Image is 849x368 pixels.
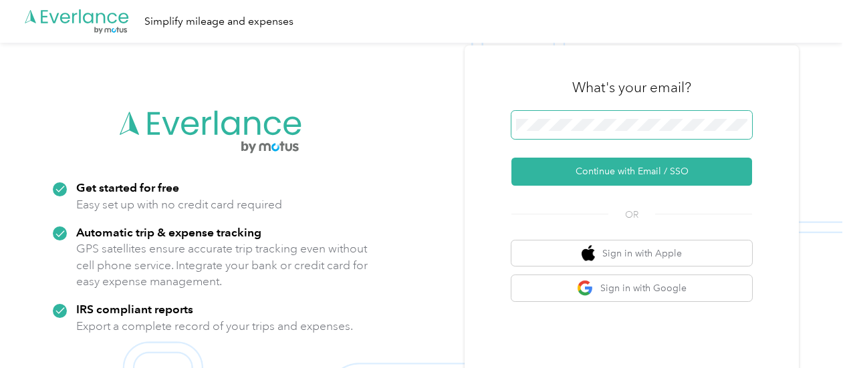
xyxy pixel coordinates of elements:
strong: IRS compliant reports [76,302,193,316]
button: google logoSign in with Google [511,275,752,301]
div: Simplify mileage and expenses [144,13,293,30]
strong: Get started for free [76,180,179,194]
button: Continue with Email / SSO [511,158,752,186]
strong: Automatic trip & expense tracking [76,225,261,239]
p: Export a complete record of your trips and expenses. [76,318,353,335]
p: GPS satellites ensure accurate trip tracking even without cell phone service. Integrate your bank... [76,240,368,290]
p: Easy set up with no credit card required [76,196,282,213]
img: google logo [577,280,594,297]
h3: What's your email? [572,78,691,97]
span: OR [608,208,655,222]
img: apple logo [582,245,595,262]
button: apple logoSign in with Apple [511,240,752,266]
